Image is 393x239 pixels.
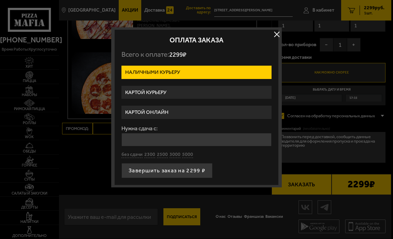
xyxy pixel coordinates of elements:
[121,163,213,178] button: Завершить заказ на 2299 ₽
[170,151,180,158] button: 3000
[121,37,272,43] h2: Оплата заказа
[121,151,143,158] button: без сдачи
[121,66,272,79] label: Наличными курьеру
[121,106,272,119] label: Картой онлайн
[121,126,272,131] label: Нужна сдача с:
[169,51,186,58] span: 2299 ₽
[144,151,155,158] button: 2300
[182,151,193,158] button: 5000
[121,86,272,99] label: Картой курьеру
[157,151,168,158] button: 2500
[121,50,272,59] p: Всего к оплате:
